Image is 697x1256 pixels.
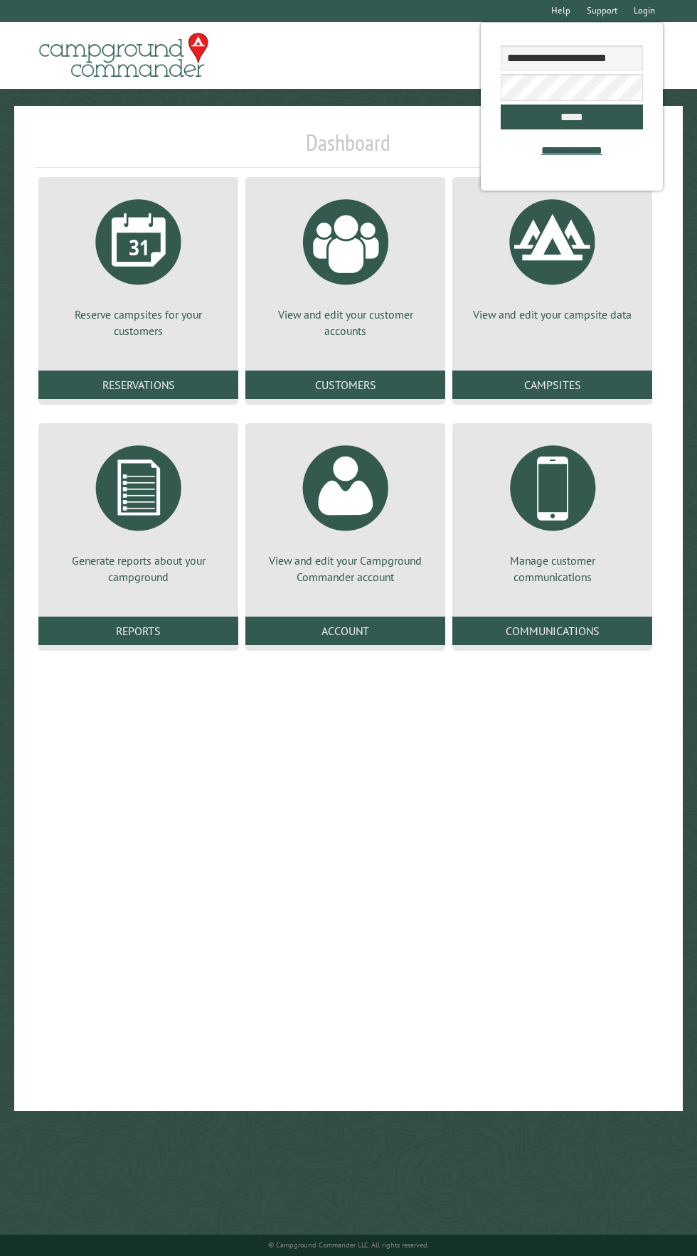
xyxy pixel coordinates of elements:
a: Reservations [38,371,238,399]
a: Campsites [452,371,652,399]
p: View and edit your customer accounts [262,307,428,339]
a: Generate reports about your campground [55,435,221,585]
p: View and edit your Campground Commander account [262,553,428,585]
a: Reports [38,617,238,645]
a: Reserve campsites for your customers [55,188,221,339]
small: © Campground Commander LLC. All rights reserved. [268,1240,429,1250]
h1: Dashboard [35,129,662,168]
p: Generate reports about your campground [55,553,221,585]
a: Customers [245,371,445,399]
img: Campground Commander [35,28,213,83]
a: Manage customer communications [469,435,635,585]
a: View and edit your Campground Commander account [262,435,428,585]
a: Communications [452,617,652,645]
a: Account [245,617,445,645]
p: View and edit your campsite data [469,307,635,322]
a: View and edit your customer accounts [262,188,428,339]
p: Reserve campsites for your customers [55,307,221,339]
p: Manage customer communications [469,553,635,585]
a: View and edit your campsite data [469,188,635,322]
